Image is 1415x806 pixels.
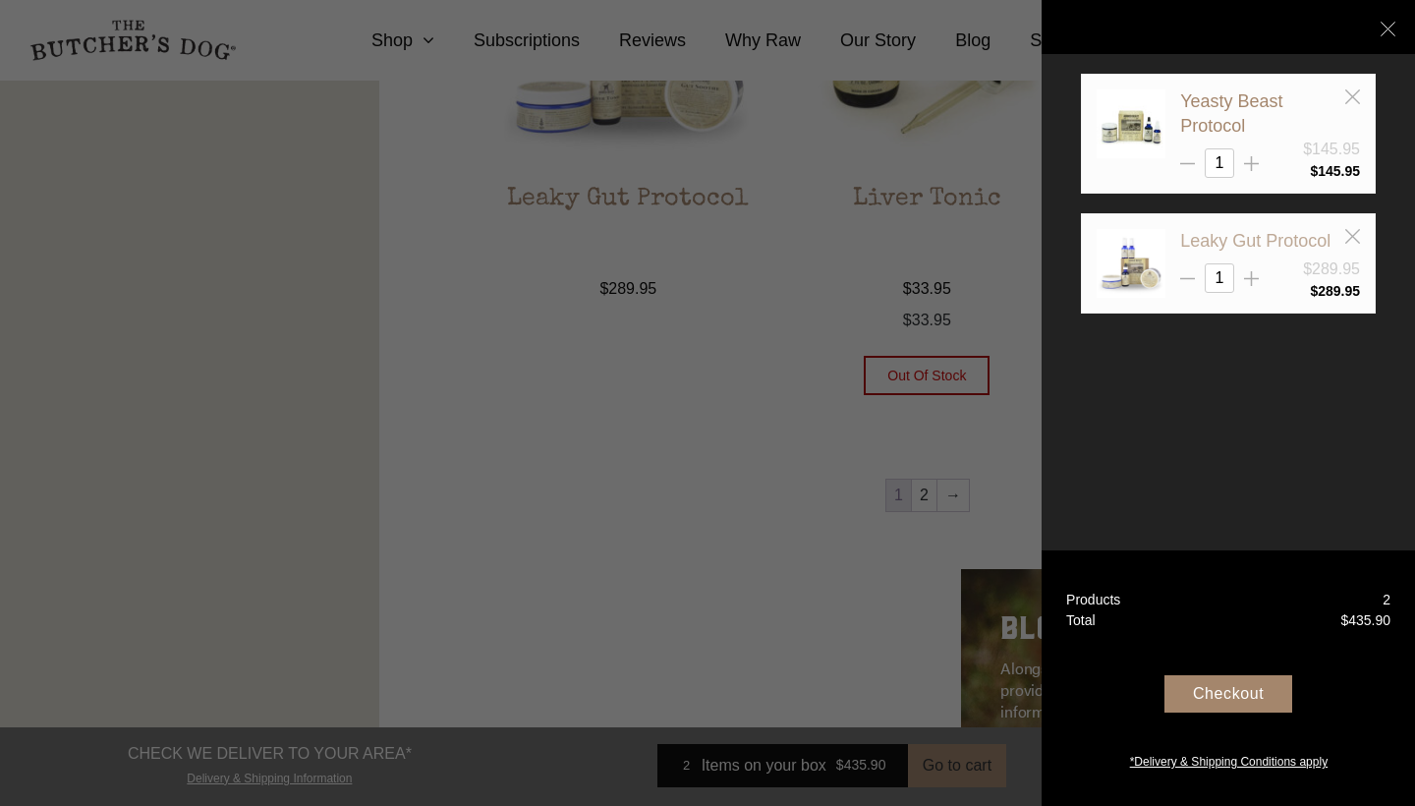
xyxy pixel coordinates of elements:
[1097,89,1165,158] img: Yeasty Beast Protocol
[1097,229,1165,298] img: Leaky Gut Protocol
[1310,283,1360,299] bdi: 289.95
[1180,231,1330,251] a: Leaky Gut Protocol
[1066,590,1120,610] div: Products
[1042,550,1415,806] a: Products 2 Total $435.90 Checkout
[1310,163,1318,179] span: $
[1164,675,1292,713] div: Checkout
[1340,612,1348,628] span: $
[1180,91,1282,136] a: Yeasty Beast Protocol
[1303,138,1360,161] div: $145.95
[1340,612,1390,628] bdi: 435.90
[1042,748,1415,771] a: *Delivery & Shipping Conditions apply
[1383,590,1390,610] div: 2
[1066,610,1096,631] div: Total
[1310,163,1360,179] bdi: 145.95
[1303,258,1360,281] div: $289.95
[1310,283,1318,299] span: $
